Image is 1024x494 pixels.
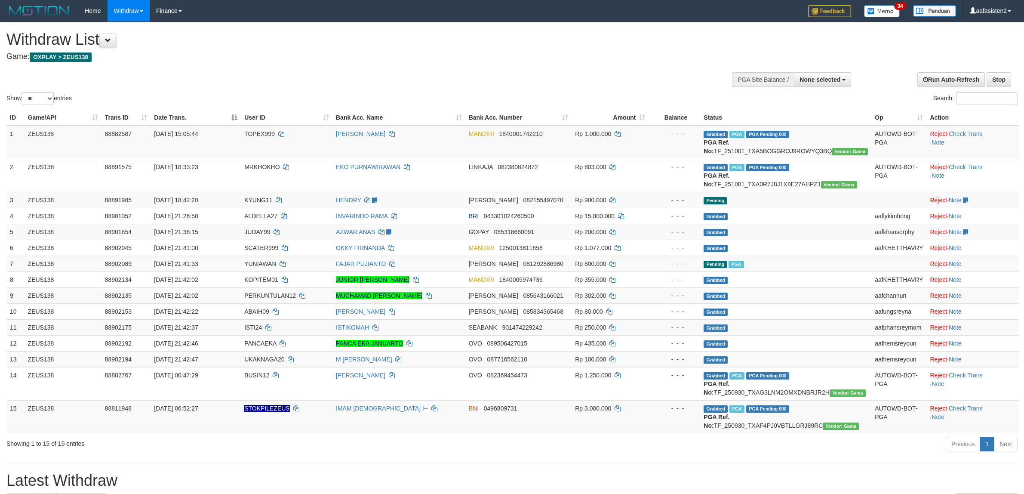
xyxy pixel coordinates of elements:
[800,76,840,83] span: None selected
[30,52,92,62] span: OXPLAY > ZEUS138
[926,126,1019,159] td: · ·
[704,340,728,348] span: Grabbed
[25,303,101,319] td: ZEUS138
[704,380,729,396] b: PGA Ref. No:
[575,292,606,299] span: Rp 302.000
[6,126,25,159] td: 1
[930,308,947,315] a: Reject
[949,405,983,412] a: Check Trans
[6,52,674,61] h4: Game:
[6,208,25,224] td: 4
[105,276,132,283] span: 88902134
[729,131,744,138] span: Marked by aafnoeunsreypich
[830,389,866,397] span: Vendor URL: https://trx31.1velocity.biz
[244,405,290,412] span: Nama rekening ada tanda titik/strip, harap diedit
[704,261,727,268] span: Pending
[244,356,284,363] span: UKAKNAGA20
[469,292,518,299] span: [PERSON_NAME]
[871,367,926,400] td: AUTOWD-BOT-PGA
[6,400,25,433] td: 15
[105,324,132,331] span: 88902175
[930,356,947,363] a: Reject
[949,340,962,347] a: Note
[469,308,518,315] span: [PERSON_NAME]
[502,324,542,331] span: Copy 901474229242 to clipboard
[154,213,198,219] span: [DATE] 21:26:50
[469,164,493,170] span: LINKAJA
[700,367,871,400] td: TF_250930_TXAG3LNM2OMXDNBRJR2H
[154,260,198,267] span: [DATE] 21:41:33
[244,130,275,137] span: TOPEX999
[575,164,606,170] span: Rp 803.000
[487,356,527,363] span: Copy 087716562110 to clipboard
[336,260,386,267] a: FAJAR PUJIANTO
[499,130,542,137] span: Copy 1840001742210 to clipboard
[154,372,198,379] span: [DATE] 00:47:29
[6,110,25,126] th: ID
[746,164,789,171] span: PGA Pending
[704,213,728,220] span: Grabbed
[575,228,606,235] span: Rp 200.000
[926,256,1019,272] td: ·
[154,356,198,363] span: [DATE] 21:42:47
[652,355,697,364] div: - - -
[499,244,542,251] span: Copy 1250013811658 to clipboard
[729,405,744,413] span: Marked by aafsreyleap
[244,276,278,283] span: KOPITEM01
[930,244,947,251] a: Reject
[871,110,926,126] th: Op: activate to sort column ascending
[930,340,947,347] a: Reject
[154,308,198,315] span: [DATE] 21:42:22
[6,272,25,287] td: 8
[652,163,697,171] div: - - -
[704,356,728,364] span: Grabbed
[25,159,101,192] td: ZEUS138
[336,340,403,347] a: PANCA EKA JANUARTO
[105,356,132,363] span: 88902194
[6,351,25,367] td: 13
[652,291,697,300] div: - - -
[6,4,72,17] img: MOTION_logo.png
[469,405,479,412] span: BNI
[154,130,198,137] span: [DATE] 15:05:44
[949,276,962,283] a: Note
[926,240,1019,256] td: ·
[487,372,527,379] span: Copy 082369454473 to clipboard
[652,259,697,268] div: - - -
[930,292,947,299] a: Reject
[575,130,611,137] span: Rp 1.000.000
[652,307,697,316] div: - - -
[949,228,962,235] a: Note
[244,260,276,267] span: YUNIAWAN
[575,308,603,315] span: Rp 80.000
[871,126,926,159] td: AUTOWD-BOT-PGA
[25,110,101,126] th: Game/API: activate to sort column ascending
[575,276,606,283] span: Rp 355.000
[244,213,277,219] span: ALDELLA27
[746,131,789,138] span: PGA Pending
[926,224,1019,240] td: ·
[6,319,25,335] td: 11
[926,272,1019,287] td: ·
[332,110,465,126] th: Bank Acc. Name: activate to sort column ascending
[871,159,926,192] td: AUTOWD-BOT-PGA
[244,228,270,235] span: JUDAY99
[949,356,962,363] a: Note
[494,228,534,235] span: Copy 085318660091 to clipboard
[336,197,361,204] a: HENDRY
[932,380,944,387] a: Note
[949,372,983,379] a: Check Trans
[652,130,697,138] div: - - -
[794,72,851,87] button: None selected
[917,72,985,87] a: Run Auto-Refresh
[469,130,494,137] span: MANDIRI
[930,228,947,235] a: Reject
[704,139,729,154] b: PGA Ref. No:
[932,172,944,179] a: Note
[469,324,497,331] span: SEABANK
[105,197,132,204] span: 88891985
[575,340,606,347] span: Rp 435.000
[244,197,272,204] span: KYUNG11
[871,208,926,224] td: aaflykimhong
[746,372,789,380] span: PGA Pending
